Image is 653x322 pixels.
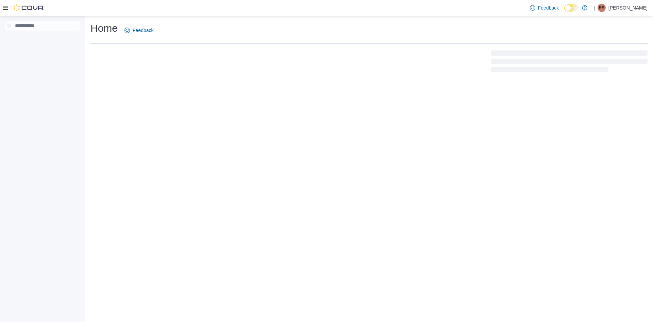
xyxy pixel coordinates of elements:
[90,21,118,35] h1: Home
[608,4,648,12] p: [PERSON_NAME]
[593,4,595,12] p: |
[599,4,605,12] span: RS
[4,32,80,49] nav: Complex example
[14,4,44,11] img: Cova
[133,27,153,34] span: Feedback
[564,4,579,12] input: Dark Mode
[598,4,606,12] div: RK Sohal
[527,1,562,15] a: Feedback
[538,4,559,11] span: Feedback
[122,24,156,37] a: Feedback
[491,52,648,74] span: Loading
